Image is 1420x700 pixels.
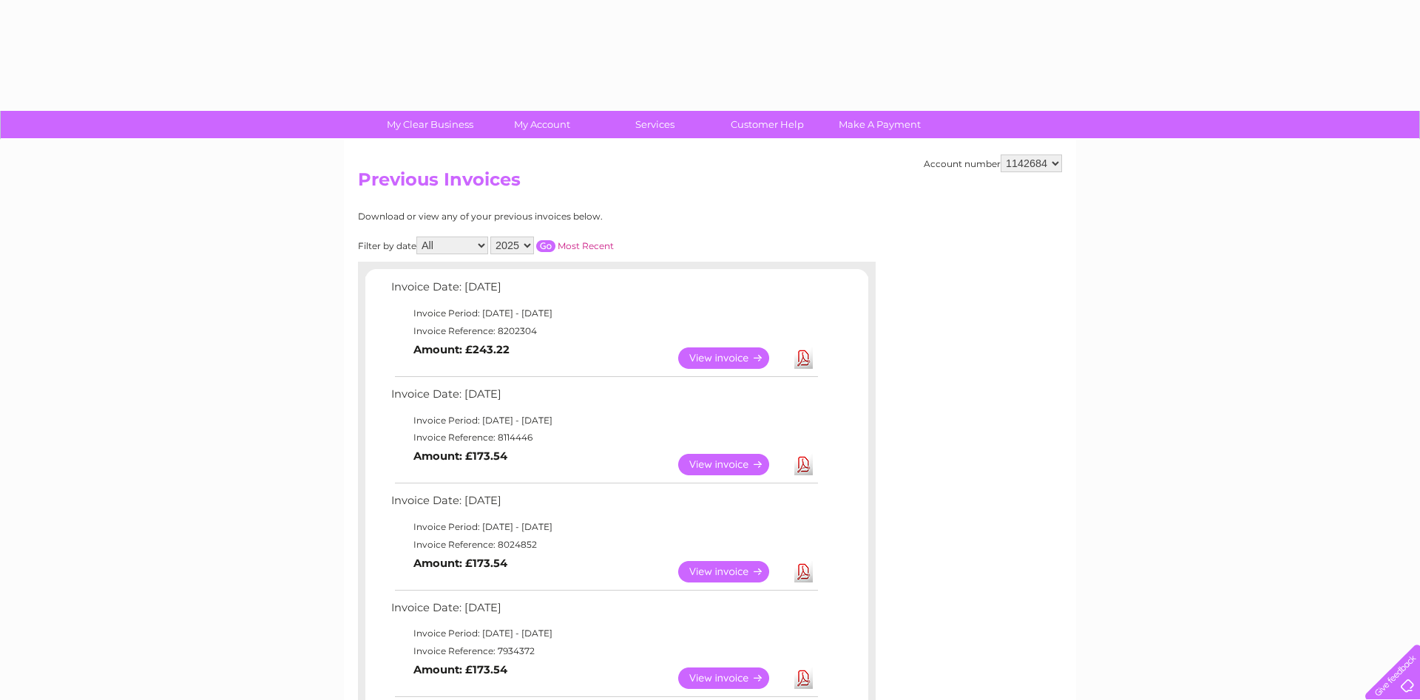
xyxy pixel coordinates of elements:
[819,111,941,138] a: Make A Payment
[413,557,507,570] b: Amount: £173.54
[388,491,820,518] td: Invoice Date: [DATE]
[388,322,820,340] td: Invoice Reference: 8202304
[388,277,820,305] td: Invoice Date: [DATE]
[678,454,787,475] a: View
[388,642,820,660] td: Invoice Reference: 7934372
[388,384,820,412] td: Invoice Date: [DATE]
[388,518,820,536] td: Invoice Period: [DATE] - [DATE]
[678,561,787,582] a: View
[678,667,787,689] a: View
[369,111,491,138] a: My Clear Business
[388,598,820,625] td: Invoice Date: [DATE]
[558,240,614,251] a: Most Recent
[794,347,813,369] a: Download
[794,667,813,689] a: Download
[678,347,787,369] a: View
[388,305,820,322] td: Invoice Period: [DATE] - [DATE]
[594,111,716,138] a: Services
[481,111,603,138] a: My Account
[794,561,813,582] a: Download
[413,449,507,463] b: Amount: £173.54
[388,429,820,446] td: Invoice Reference: 8114446
[413,663,507,676] b: Amount: £173.54
[388,536,820,554] td: Invoice Reference: 8024852
[413,343,510,356] b: Amount: £243.22
[358,237,746,254] div: Filter by date
[358,211,746,222] div: Download or view any of your previous invoices below.
[388,625,820,642] td: Invoice Period: [DATE] - [DATE]
[388,412,820,429] td: Invoice Period: [DATE] - [DATE]
[794,454,813,475] a: Download
[706,111,828,138] a: Customer Help
[358,169,1062,197] h2: Previous Invoices
[924,154,1062,172] div: Account number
